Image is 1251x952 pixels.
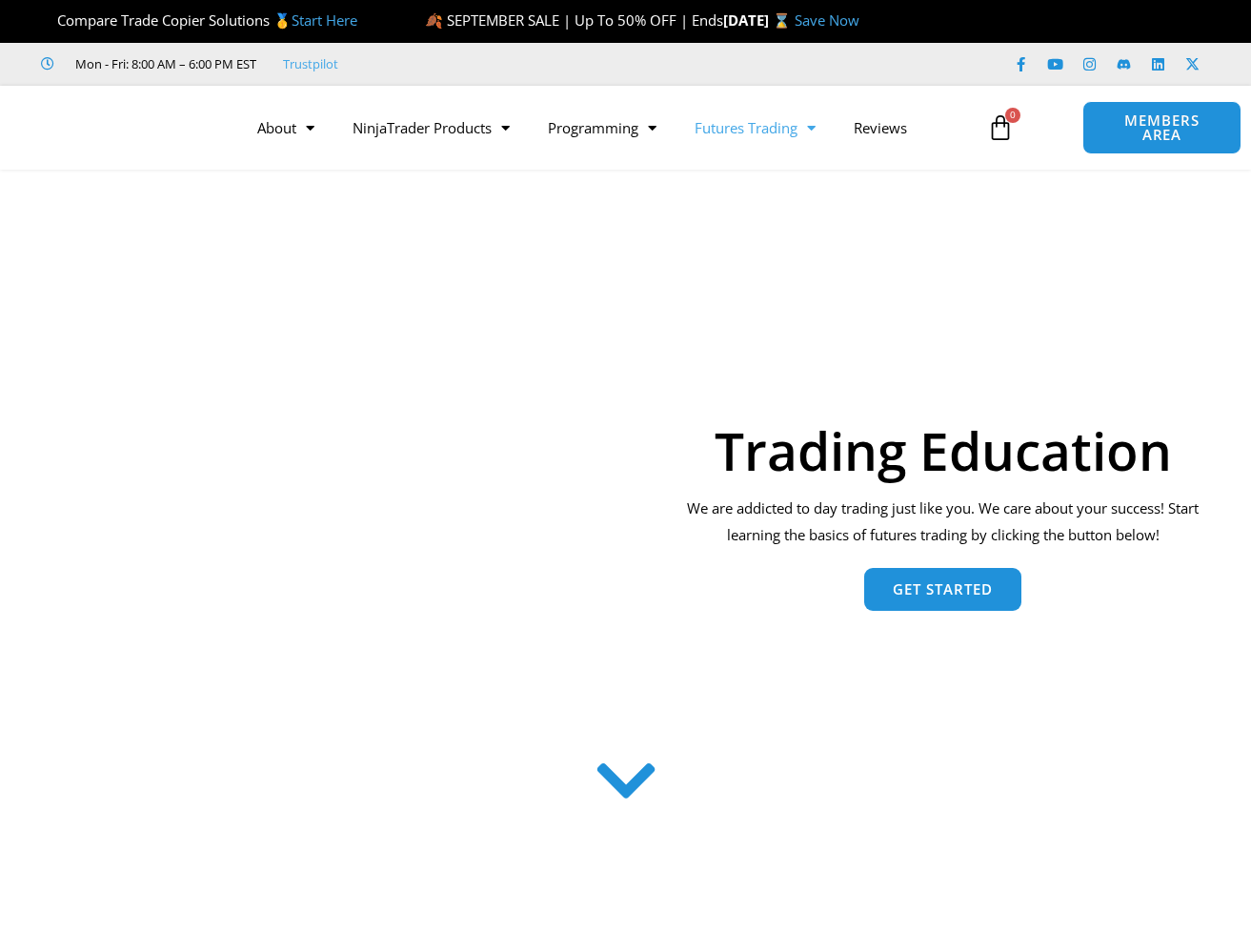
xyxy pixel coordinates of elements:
[71,52,256,75] span: Mon - Fri: 8:00 AM – 6:00 PM EST
[676,106,835,150] a: Futures Trading
[723,10,795,30] strong: [DATE] ⌛
[529,106,676,150] a: Programming
[864,568,1021,611] a: Get Started
[1005,108,1020,123] span: 0
[41,10,357,30] span: Compare Trade Copier Solutions 🥇
[1102,113,1221,142] span: MEMBERS AREA
[675,424,1211,476] h1: Trading Education
[283,52,338,75] a: Trustpilot
[40,270,637,723] img: AdobeStock 293954085 1 Converted | Affordable Indicators – NinjaTrader
[292,10,357,30] a: Start Here
[958,100,1042,155] a: 0
[675,496,1211,549] p: We are addicted to day trading just like you. We care about your success! Start learning the basi...
[22,93,227,162] img: LogoAI | Affordable Indicators – NinjaTrader
[238,106,333,150] a: About
[425,10,723,30] span: 🍂 SEPTEMBER SALE | Up To 50% OFF | Ends
[893,582,993,597] span: Get Started
[238,106,977,150] nav: Menu
[42,13,56,28] img: 🏆
[795,10,859,30] a: Save Now
[835,106,926,150] a: Reviews
[333,106,529,150] a: NinjaTrader Products
[1082,101,1241,154] a: MEMBERS AREA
